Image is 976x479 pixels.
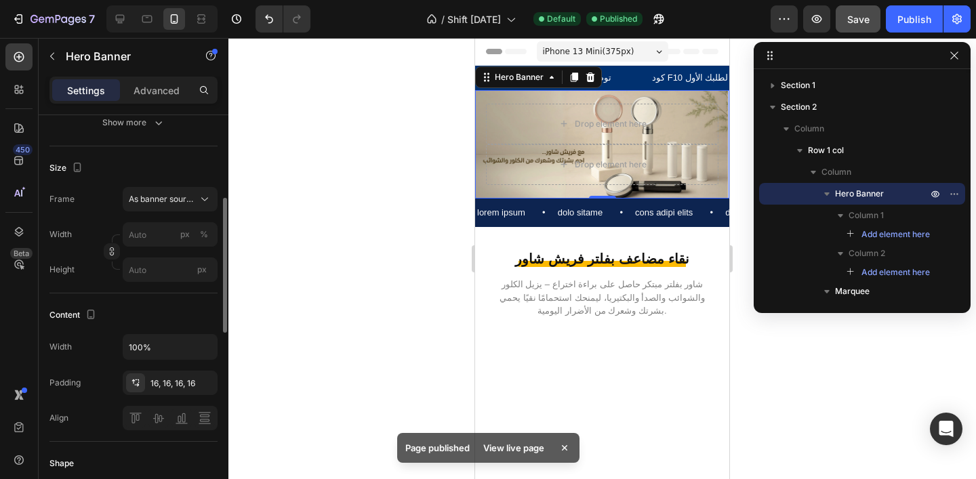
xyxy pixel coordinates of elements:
[177,35,268,45] p: كود F10 لطلبك الأول 😍!
[100,121,171,132] div: Drop element here
[547,13,575,25] span: Default
[49,412,68,424] div: Align
[123,335,217,359] input: Auto
[66,48,181,64] p: Hero Banner
[840,264,936,280] button: Add element here
[897,12,931,26] div: Publish
[40,213,213,228] strong: نقاء مضاعف بفلتر فريش شاور
[102,116,165,129] div: Show more
[930,413,962,445] div: Open Intercom Messenger
[821,165,851,179] span: Column
[49,228,72,241] label: Width
[835,187,884,201] span: Hero Banner
[256,5,310,33] div: Undo/Redo
[600,13,637,25] span: Published
[475,438,552,457] div: View live page
[13,144,33,155] div: 450
[180,228,190,241] div: px
[123,257,218,282] input: px
[89,11,95,27] p: 7
[794,122,824,136] span: Column
[17,33,71,45] div: Hero Banner
[836,5,880,33] button: Save
[177,226,193,243] button: %
[123,187,218,211] button: As banner source
[5,5,101,33] button: 7
[835,285,870,298] span: Marquee
[49,341,72,353] div: Width
[49,306,99,325] div: Content
[196,226,212,243] button: px
[861,228,930,241] span: Add element here
[10,248,33,259] div: Beta
[49,159,85,178] div: Size
[67,83,105,98] p: Settings
[447,12,501,26] span: Shift [DATE]
[49,377,81,389] div: Padding
[49,193,75,205] label: Frame
[849,247,885,260] span: Column 2
[781,79,815,92] span: Section 1
[49,110,218,135] button: Show more
[475,38,729,479] iframe: Design area
[123,222,218,247] input: px%
[197,264,207,274] span: px
[405,441,470,455] p: Page published
[781,100,817,114] span: Section 2
[49,457,74,470] div: Shape
[49,264,75,276] label: Height
[129,193,195,205] span: As banner source
[100,81,171,91] div: Drop element here
[840,226,936,243] button: Add element here
[861,266,930,278] span: Add element here
[150,377,214,390] div: 16, 16, 16, 16
[134,83,180,98] p: Advanced
[847,14,870,25] span: Save
[808,144,844,157] span: Row 1 col
[441,12,445,26] span: /
[849,209,884,222] span: Column 1
[886,5,943,33] button: Publish
[200,228,208,241] div: %
[12,240,243,280] p: شاور بفلتر مبتكر حاصل على براءة اختراع – يزيل الكلور والشوائب والصدأ والبكتيريا، ليمنحك استحمامًا...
